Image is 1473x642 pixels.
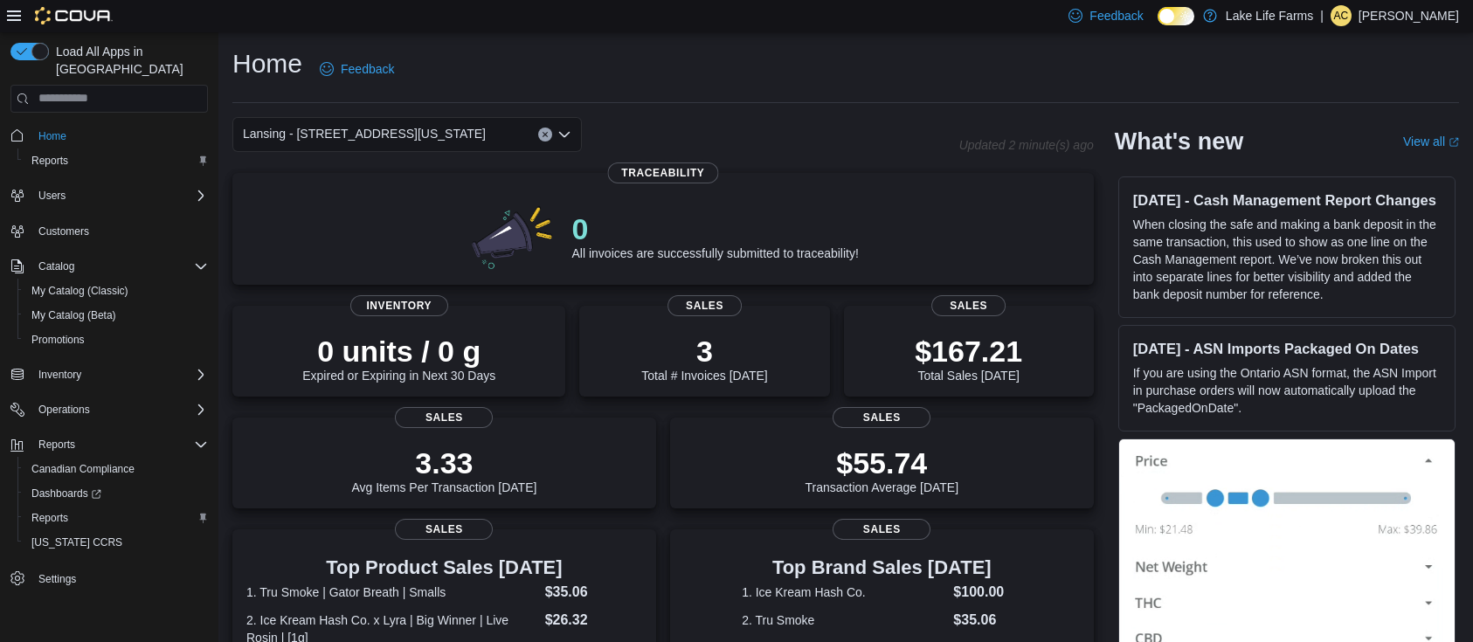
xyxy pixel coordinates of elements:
[1133,340,1441,357] h3: [DATE] - ASN Imports Packaged On Dates
[24,459,208,480] span: Canadian Compliance
[10,116,208,637] nav: Complex example
[805,445,958,480] p: $55.74
[572,211,859,260] div: All invoices are successfully submitted to traceability!
[24,483,108,504] a: Dashboards
[31,364,88,385] button: Inventory
[341,60,394,78] span: Feedback
[915,334,1022,369] p: $167.21
[833,407,930,428] span: Sales
[243,123,486,144] span: Lansing - [STREET_ADDRESS][US_STATE]
[17,481,215,506] a: Dashboards
[24,459,142,480] a: Canadian Compliance
[31,125,208,147] span: Home
[915,334,1022,383] div: Total Sales [DATE]
[24,329,92,350] a: Promotions
[557,128,571,142] button: Open list of options
[17,279,215,303] button: My Catalog (Classic)
[38,572,76,586] span: Settings
[31,284,128,298] span: My Catalog (Classic)
[395,407,493,428] span: Sales
[572,211,859,246] p: 0
[31,399,208,420] span: Operations
[395,519,493,540] span: Sales
[953,610,1021,631] dd: $35.06
[1115,128,1243,155] h2: What's new
[17,328,215,352] button: Promotions
[17,303,215,328] button: My Catalog (Beta)
[667,295,743,316] span: Sales
[38,224,89,238] span: Customers
[31,221,96,242] a: Customers
[742,583,946,601] dt: 1. Ice Kream Hash Co.
[31,364,208,385] span: Inventory
[545,610,642,631] dd: $26.32
[3,397,215,422] button: Operations
[17,530,215,555] button: [US_STATE] CCRS
[3,123,215,148] button: Home
[246,557,642,578] h3: Top Product Sales [DATE]
[607,162,718,183] span: Traceability
[313,52,401,86] a: Feedback
[1158,7,1194,25] input: Dark Mode
[1133,191,1441,209] h3: [DATE] - Cash Management Report Changes
[3,218,215,244] button: Customers
[545,582,642,603] dd: $35.06
[31,535,122,549] span: [US_STATE] CCRS
[742,611,946,629] dt: 2. Tru Smoke
[232,46,302,81] h1: Home
[31,220,208,242] span: Customers
[351,445,536,480] p: 3.33
[3,565,215,590] button: Settings
[31,333,85,347] span: Promotions
[31,256,81,277] button: Catalog
[742,557,1021,578] h3: Top Brand Sales [DATE]
[24,305,208,326] span: My Catalog (Beta)
[49,43,208,78] span: Load All Apps in [GEOGRAPHIC_DATA]
[1334,5,1349,26] span: ac
[350,295,448,316] span: Inventory
[24,329,208,350] span: Promotions
[31,434,82,455] button: Reports
[31,185,208,206] span: Users
[31,462,135,476] span: Canadian Compliance
[24,507,208,528] span: Reports
[38,438,75,452] span: Reports
[38,189,66,203] span: Users
[24,280,135,301] a: My Catalog (Classic)
[24,280,208,301] span: My Catalog (Classic)
[3,362,215,387] button: Inventory
[24,532,208,553] span: Washington CCRS
[1320,5,1324,26] p: |
[1331,5,1352,26] div: andrew campbell
[1403,135,1459,148] a: View allExternal link
[1133,364,1441,417] p: If you are using the Ontario ASN format, the ASN Import in purchase orders will now automatically...
[31,569,83,590] a: Settings
[24,483,208,504] span: Dashboards
[3,432,215,457] button: Reports
[805,445,958,494] div: Transaction Average [DATE]
[35,7,113,24] img: Cova
[302,334,495,383] div: Expired or Expiring in Next 30 Days
[24,305,123,326] a: My Catalog (Beta)
[24,150,208,171] span: Reports
[351,445,536,494] div: Avg Items Per Transaction [DATE]
[17,506,215,530] button: Reports
[953,582,1021,603] dd: $100.00
[31,511,68,525] span: Reports
[538,128,552,142] button: Clear input
[31,308,116,322] span: My Catalog (Beta)
[31,256,208,277] span: Catalog
[38,129,66,143] span: Home
[246,583,538,601] dt: 1. Tru Smoke | Gator Breath | Smalls
[833,519,930,540] span: Sales
[31,434,208,455] span: Reports
[467,201,558,271] img: 0
[3,254,215,279] button: Catalog
[31,399,97,420] button: Operations
[302,334,495,369] p: 0 units / 0 g
[24,532,129,553] a: [US_STATE] CCRS
[3,183,215,208] button: Users
[641,334,767,383] div: Total # Invoices [DATE]
[31,487,101,500] span: Dashboards
[24,150,75,171] a: Reports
